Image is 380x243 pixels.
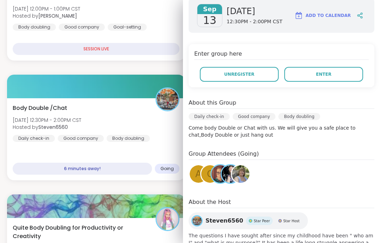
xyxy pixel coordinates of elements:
[192,216,202,225] img: Steven6560
[189,164,208,184] a: A
[13,124,81,131] span: Hosted by
[13,163,152,175] div: 6 minutes away!
[227,18,282,25] span: 12:30PM - 2:00PM CST
[189,99,236,107] h4: About this Group
[232,165,249,183] img: LynnLG
[306,12,351,19] span: Add to Calendar
[231,164,251,184] a: LynnLG
[249,219,252,223] img: Star Peer
[278,113,320,120] div: Body doubling
[107,135,150,142] div: Body doubling
[284,67,363,82] button: Enter
[210,164,230,184] a: HeatherCM24
[38,12,77,19] b: [PERSON_NAME]
[189,124,374,138] p: Come body Double or Chat with us. We will give you a safe place to chat,Body Double or just hang out
[189,198,374,208] h4: About the Host
[189,212,308,229] a: Steven6560Steven6560Star PeerStar PeerStar HostStar Host
[207,167,213,181] span: C
[200,67,279,82] button: Unregister
[13,104,67,112] span: Body Double /Chat
[278,219,282,223] img: Star Host
[189,150,374,160] h4: Group Attendees (Going)
[203,14,216,27] span: 13
[13,24,56,31] div: Body doubling
[294,11,303,20] img: ShareWell Logomark
[222,165,239,183] img: pipishay2olivia
[13,135,55,142] div: Daily check-in
[200,164,220,184] a: C
[157,208,178,230] img: CeeJai
[233,113,276,120] div: Good company
[254,218,270,224] span: Star Peer
[224,71,254,77] span: Unregister
[160,166,174,172] span: Going
[13,5,80,12] span: [DATE] 12:00PM - 1:00PM CST
[197,4,222,14] span: Sep
[157,88,178,110] img: Steven6560
[211,165,229,183] img: HeatherCM24
[316,71,331,77] span: Enter
[59,24,105,31] div: Good company
[283,218,299,224] span: Star Host
[38,124,68,131] b: Steven6560
[189,113,230,120] div: Daily check-in
[205,217,243,225] span: Steven6560
[13,43,179,55] div: SESSION LIVE
[13,12,80,19] span: Hosted by
[13,117,81,124] span: [DATE] 12:30PM - 2:00PM CST
[291,7,354,24] button: Add to Calendar
[195,167,202,181] span: A
[221,164,240,184] a: pipishay2olivia
[58,135,104,142] div: Good company
[194,50,369,60] h4: Enter group here
[13,224,148,241] span: Quite Body Doubling for Productivity or Creativity
[227,6,282,17] span: [DATE]
[108,24,147,31] div: Goal-setting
